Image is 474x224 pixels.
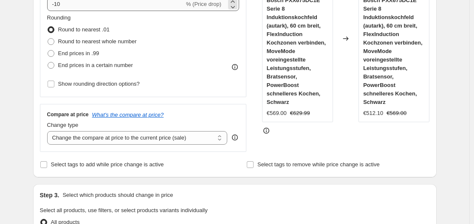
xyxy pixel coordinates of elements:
span: Select all products, use filters, or select products variants individually [40,207,208,213]
span: End prices in a certain number [58,62,133,68]
strike: €629.99 [290,109,310,118]
span: Rounding [47,14,71,21]
span: Select tags to remove while price change is active [257,161,380,168]
div: €569.00 [267,109,287,118]
span: Change type [47,122,79,128]
span: Show rounding direction options? [58,81,140,87]
span: % (Price drop) [186,1,221,7]
div: help [231,133,239,142]
p: Select which products should change in price [62,191,173,199]
span: Select tags to add while price change is active [51,161,164,168]
strike: €569.00 [387,109,406,118]
span: Round to nearest whole number [58,38,137,45]
div: €512.10 [363,109,383,118]
span: Round to nearest .01 [58,26,110,33]
span: End prices in .99 [58,50,99,56]
h3: Compare at price [47,111,89,118]
button: What's the compare at price? [92,112,164,118]
h2: Step 3. [40,191,59,199]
